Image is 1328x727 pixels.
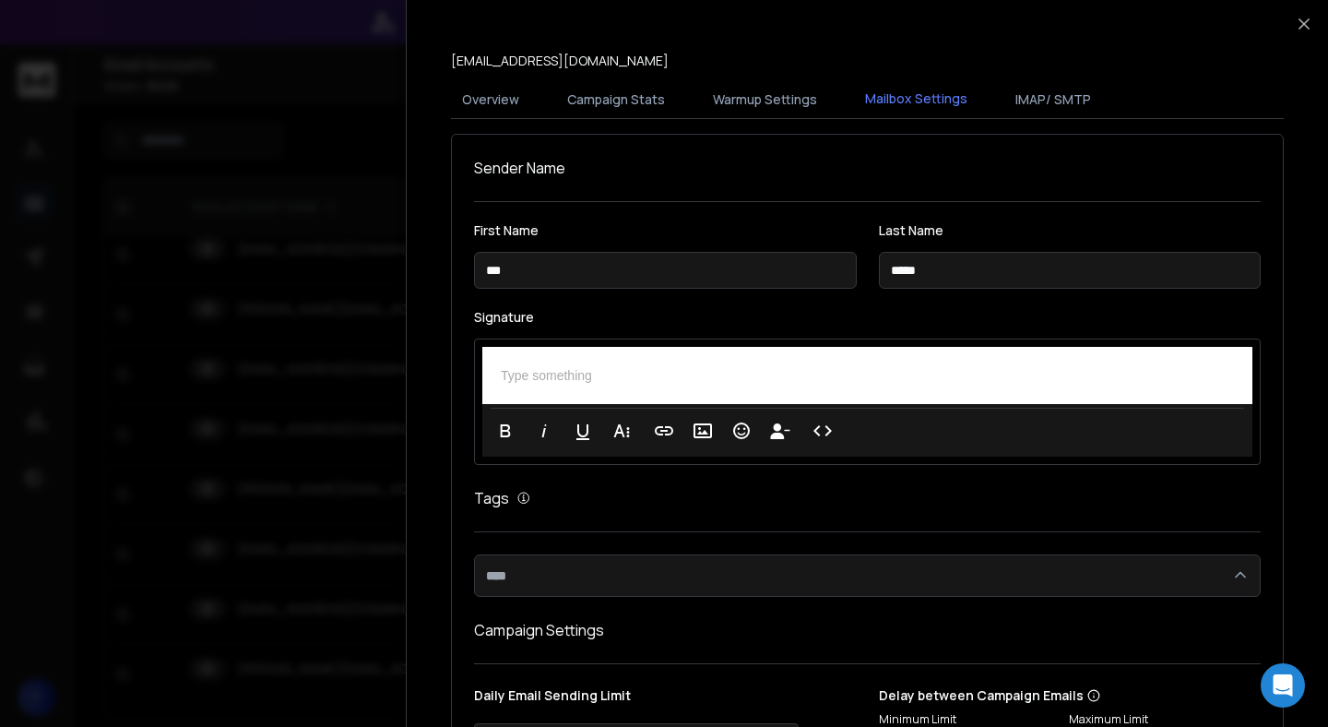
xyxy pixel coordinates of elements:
div: Open Intercom Messenger [1261,663,1305,708]
p: Daily Email Sending Limit [474,686,857,712]
h1: Tags [474,487,509,509]
button: Emoticons [724,412,759,449]
h1: Sender Name [474,157,1261,179]
p: Delay between Campaign Emails [879,686,1251,705]
h1: Campaign Settings [474,619,1261,641]
p: Maximum Limit [1069,712,1251,727]
button: Overview [451,79,530,120]
label: First Name [474,224,857,237]
button: More Text [604,412,639,449]
button: Bold (⌘B) [488,412,523,449]
button: Campaign Stats [556,79,676,120]
button: Insert Link (⌘K) [646,412,682,449]
button: Warmup Settings [702,79,828,120]
button: Insert Image (⌘P) [685,412,720,449]
button: Italic (⌘I) [527,412,562,449]
label: Signature [474,311,1261,324]
button: Code View [805,412,840,449]
button: IMAP/ SMTP [1004,79,1102,120]
p: [EMAIL_ADDRESS][DOMAIN_NAME] [451,52,669,70]
button: Underline (⌘U) [565,412,600,449]
button: Mailbox Settings [854,78,978,121]
button: Insert Unsubscribe Link [763,412,798,449]
label: Last Name [879,224,1262,237]
p: Minimum Limit [879,712,1061,727]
